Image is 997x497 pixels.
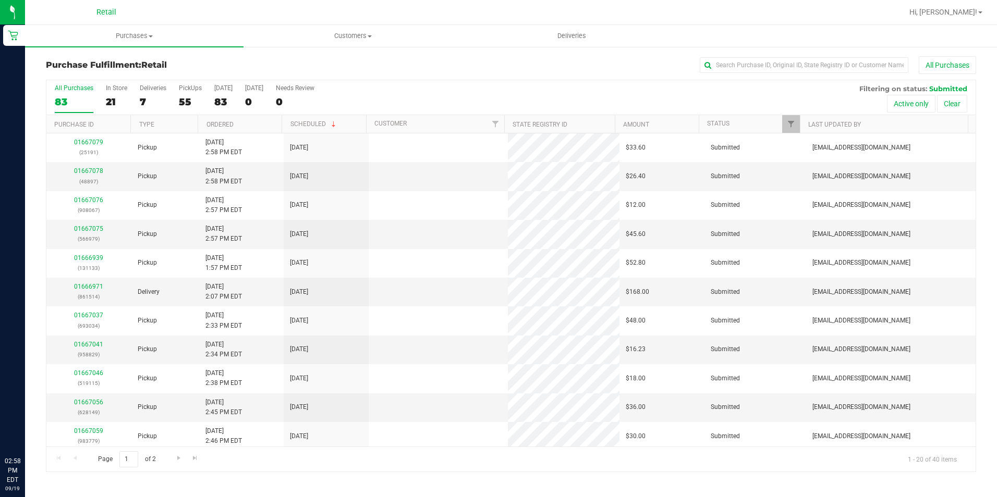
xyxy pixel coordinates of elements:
[711,171,740,181] span: Submitted
[5,456,20,484] p: 02:58 PM EDT
[138,143,157,153] span: Pickup
[859,84,927,93] span: Filtering on status:
[290,287,308,297] span: [DATE]
[138,402,157,412] span: Pickup
[812,171,910,181] span: [EMAIL_ADDRESS][DOMAIN_NAME]
[205,310,242,330] span: [DATE] 2:33 PM EDT
[53,321,125,331] p: (693034)
[937,95,967,113] button: Clear
[711,316,740,326] span: Submitted
[140,96,166,108] div: 7
[74,167,103,175] a: 01667078
[812,200,910,210] span: [EMAIL_ADDRESS][DOMAIN_NAME]
[179,96,202,108] div: 55
[513,121,567,128] a: State Registry ID
[626,344,646,354] span: $16.23
[711,229,740,239] span: Submitted
[205,368,242,388] span: [DATE] 2:38 PM EDT
[25,25,244,47] a: Purchases
[106,96,127,108] div: 21
[53,292,125,302] p: (861514)
[626,316,646,326] span: $48.00
[626,402,646,412] span: $36.00
[205,340,242,359] span: [DATE] 2:34 PM EDT
[205,195,242,215] span: [DATE] 2:57 PM EDT
[929,84,967,93] span: Submitted
[812,316,910,326] span: [EMAIL_ADDRESS][DOMAIN_NAME]
[899,451,965,467] span: 1 - 20 of 40 items
[919,56,976,74] button: All Purchases
[188,451,203,465] a: Go to the last page
[53,436,125,446] p: (983779)
[543,31,600,41] span: Deliveries
[623,121,649,128] a: Amount
[96,8,116,17] span: Retail
[74,139,103,146] a: 01667079
[812,374,910,383] span: [EMAIL_ADDRESS][DOMAIN_NAME]
[53,205,125,215] p: (908067)
[290,431,308,441] span: [DATE]
[179,84,202,92] div: PickUps
[711,402,740,412] span: Submitted
[290,171,308,181] span: [DATE]
[138,171,157,181] span: Pickup
[205,397,242,417] span: [DATE] 2:45 PM EDT
[138,316,157,326] span: Pickup
[290,374,308,383] span: [DATE]
[5,484,20,492] p: 09/19
[245,84,263,92] div: [DATE]
[138,374,157,383] span: Pickup
[74,254,103,262] a: 01666939
[290,316,308,326] span: [DATE]
[626,200,646,210] span: $12.00
[290,258,308,268] span: [DATE]
[205,138,242,157] span: [DATE] 2:58 PM EDT
[74,369,103,377] a: 01667046
[711,258,740,268] span: Submitted
[626,374,646,383] span: $18.00
[74,196,103,204] a: 01667076
[626,171,646,181] span: $26.40
[290,200,308,210] span: [DATE]
[138,431,157,441] span: Pickup
[812,229,910,239] span: [EMAIL_ADDRESS][DOMAIN_NAME]
[138,287,160,297] span: Delivery
[74,427,103,434] a: 01667059
[205,426,242,446] span: [DATE] 2:46 PM EDT
[463,25,681,47] a: Deliveries
[276,84,314,92] div: Needs Review
[626,287,649,297] span: $168.00
[53,234,125,244] p: (566979)
[782,115,799,133] a: Filter
[53,177,125,187] p: (48897)
[487,115,504,133] a: Filter
[887,95,935,113] button: Active only
[138,229,157,239] span: Pickup
[74,283,103,290] a: 01666971
[55,96,93,108] div: 83
[205,282,242,302] span: [DATE] 2:07 PM EDT
[25,31,244,41] span: Purchases
[290,229,308,239] span: [DATE]
[711,431,740,441] span: Submitted
[290,402,308,412] span: [DATE]
[214,84,233,92] div: [DATE]
[290,143,308,153] span: [DATE]
[139,121,154,128] a: Type
[626,229,646,239] span: $45.60
[812,258,910,268] span: [EMAIL_ADDRESS][DOMAIN_NAME]
[808,121,861,128] a: Last Updated By
[140,84,166,92] div: Deliveries
[46,60,356,70] h3: Purchase Fulfillment:
[244,25,462,47] a: Customers
[138,344,157,354] span: Pickup
[700,57,908,73] input: Search Purchase ID, Original ID, State Registry ID or Customer Name...
[119,451,138,467] input: 1
[54,121,94,128] a: Purchase ID
[244,31,461,41] span: Customers
[138,200,157,210] span: Pickup
[214,96,233,108] div: 83
[106,84,127,92] div: In Store
[626,431,646,441] span: $30.00
[138,258,157,268] span: Pickup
